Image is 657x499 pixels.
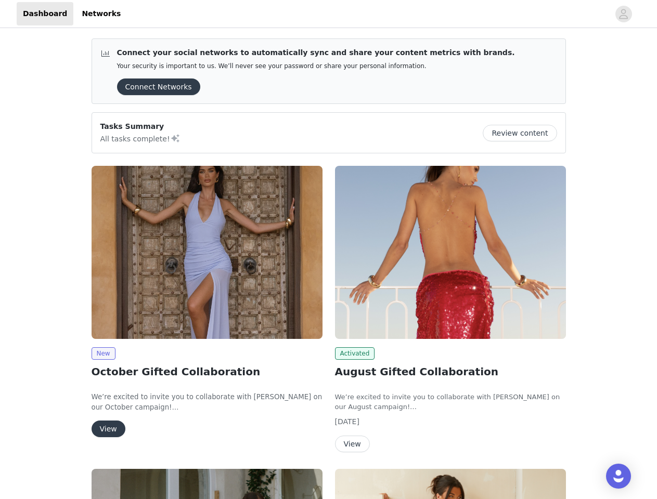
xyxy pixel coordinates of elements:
[92,421,125,437] button: View
[335,347,375,360] span: Activated
[619,6,628,22] div: avatar
[117,78,200,95] button: Connect Networks
[335,364,566,379] h2: August Gifted Collaboration
[17,2,73,25] a: Dashboard
[335,440,370,448] a: View
[92,393,323,411] span: We’re excited to invite you to collaborate with [PERSON_NAME] on our October campaign!
[92,347,115,360] span: New
[335,417,359,426] span: [DATE]
[335,166,566,339] img: Peppermayo EU
[92,364,323,379] h2: October Gifted Collaboration
[483,125,557,141] button: Review content
[100,121,181,132] p: Tasks Summary
[92,166,323,339] img: Peppermayo EU
[335,436,370,452] button: View
[606,464,631,489] div: Open Intercom Messenger
[100,132,181,145] p: All tasks complete!
[75,2,127,25] a: Networks
[335,392,566,412] p: We’re excited to invite you to collaborate with [PERSON_NAME] on our August campaign!
[117,47,515,58] p: Connect your social networks to automatically sync and share your content metrics with brands.
[92,425,125,433] a: View
[117,62,515,70] p: Your security is important to us. We’ll never see your password or share your personal information.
